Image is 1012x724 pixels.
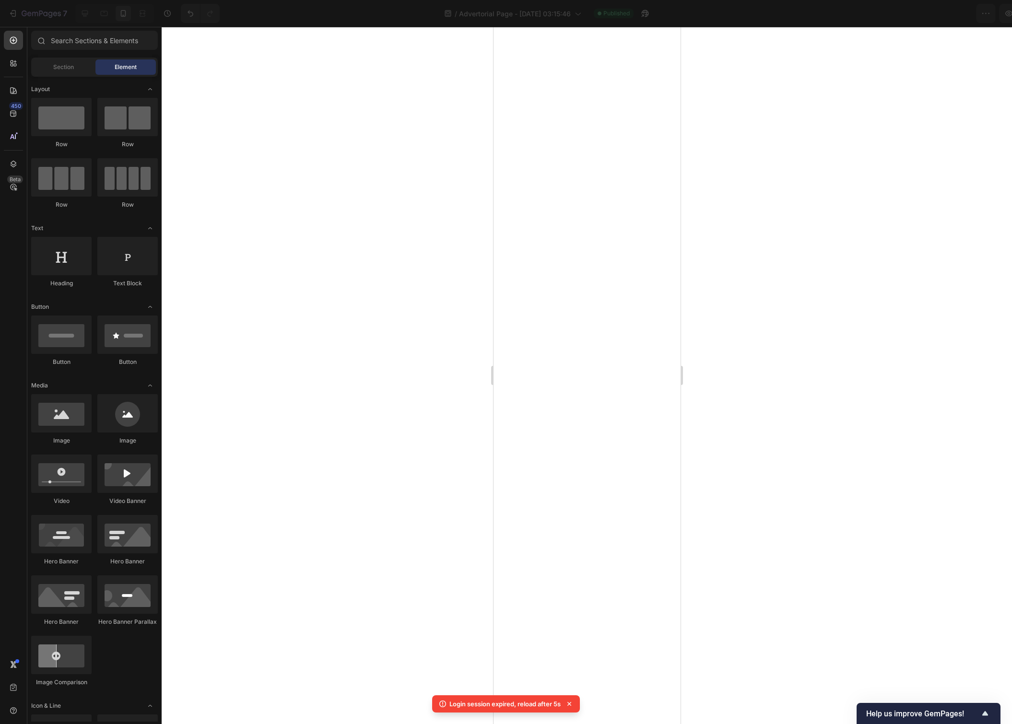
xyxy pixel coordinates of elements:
iframe: Intercom live chat [979,677,1002,700]
div: Image [31,436,92,445]
div: Video Banner [97,497,158,505]
p: Login session expired, reload after 5s [449,699,561,709]
div: Row [97,200,158,209]
button: Publish [948,4,988,23]
div: Publish [956,9,980,19]
span: Media [31,381,48,390]
span: Toggle open [142,82,158,97]
div: Heading [31,279,92,288]
span: Text [31,224,43,233]
button: Save [913,4,944,23]
span: Toggle open [142,698,158,713]
input: Search Sections & Elements [31,31,158,50]
div: Row [97,140,158,149]
span: Section [53,63,74,71]
p: 7 [63,8,67,19]
div: Video [31,497,92,505]
div: Hero Banner [97,557,158,566]
div: Image [97,436,158,445]
span: Advertorial Page - [DATE] 03:15:46 [459,9,571,19]
span: Published [603,9,630,18]
span: Element [115,63,137,71]
span: Toggle open [142,378,158,393]
div: Row [31,140,92,149]
span: Layout [31,85,50,93]
button: Show survey - Help us improve GemPages! [866,708,991,719]
div: Hero Banner [31,557,92,566]
div: Row [31,200,92,209]
div: Text Block [97,279,158,288]
iframe: Design area [494,27,681,724]
div: Hero Banner Parallax [97,618,158,626]
span: Button [31,303,49,311]
div: 450 [9,102,23,110]
button: 7 [4,4,71,23]
div: Undo/Redo [181,4,220,23]
div: Image Comparison [31,678,92,687]
span: / [455,9,457,19]
span: Icon & Line [31,701,61,710]
span: Toggle open [142,299,158,315]
span: Toggle open [142,221,158,236]
div: Button [31,358,92,366]
div: Hero Banner [31,618,92,626]
div: Beta [7,175,23,183]
span: Help us improve GemPages! [866,709,979,718]
div: Button [97,358,158,366]
span: Save [921,10,937,18]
